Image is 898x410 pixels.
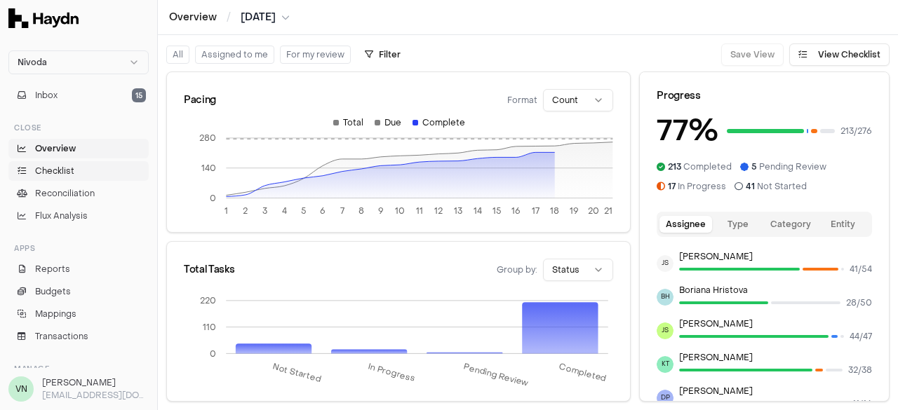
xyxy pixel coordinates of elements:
[333,117,363,128] div: Total
[195,46,274,64] button: Assigned to me
[378,205,384,217] tspan: 9
[668,161,732,172] span: Completed
[201,163,216,174] tspan: 140
[679,352,872,363] p: [PERSON_NAME]
[42,389,149,402] p: [EMAIL_ADDRESS][DOMAIN_NAME]
[817,216,869,233] button: Entity
[8,116,149,139] div: Close
[657,322,673,339] span: JS
[454,205,462,217] tspan: 13
[751,161,757,172] span: 5
[605,205,613,217] tspan: 21
[356,43,409,66] button: Filter
[679,318,872,329] p: [PERSON_NAME]
[550,205,559,217] tspan: 18
[8,282,149,301] a: Budgets
[35,187,95,200] span: Reconciliation
[35,142,76,155] span: Overview
[241,11,290,25] button: [DATE]
[35,263,70,275] span: Reports
[169,11,290,25] nav: breadcrumb
[8,259,149,279] a: Reports
[840,125,872,137] span: 213 / 276
[35,165,74,177] span: Checklist
[262,205,267,217] tspan: 3
[570,205,579,217] tspan: 19
[474,205,482,217] tspan: 14
[166,46,189,64] button: All
[8,237,149,259] div: Apps
[8,304,149,324] a: Mappings
[280,46,351,64] button: For my review
[765,216,817,233] button: Category
[657,255,673,272] span: JS
[375,117,401,128] div: Due
[8,327,149,346] a: Transactions
[657,89,872,103] div: Progress
[358,205,364,217] tspan: 8
[241,11,276,25] span: [DATE]
[203,322,216,333] tspan: 110
[789,43,890,66] button: View Checklist
[8,376,34,402] span: VN
[340,205,344,217] tspan: 7
[35,285,71,298] span: Budgets
[224,205,228,217] tspan: 1
[852,398,872,409] span: 11 / 16
[850,264,872,275] span: 41 / 54
[746,181,807,192] span: Not Started
[8,8,79,28] img: Haydn Logo
[746,181,755,192] span: 41
[492,205,502,217] tspan: 15
[416,205,423,217] tspan: 11
[435,205,443,217] tspan: 12
[848,364,872,376] span: 32 / 38
[396,205,406,217] tspan: 10
[224,10,234,24] span: /
[657,390,673,406] span: DP
[8,50,149,74] button: Nivoda
[184,263,234,277] div: Total Tasks
[272,361,323,385] tspan: Not Started
[210,348,216,359] tspan: 0
[301,205,307,217] tspan: 5
[413,117,465,128] div: Complete
[850,331,872,342] span: 44 / 47
[659,216,712,233] button: Assignee
[35,210,88,222] span: Flux Analysis
[657,109,718,153] h3: 77 %
[35,330,88,343] span: Transactions
[511,205,521,217] tspan: 16
[668,161,681,172] span: 213
[320,205,326,217] tspan: 6
[8,184,149,203] a: Reconciliation
[18,57,47,68] span: Nivoda
[712,216,765,233] button: Type
[200,295,216,306] tspan: 220
[507,95,537,106] span: Format
[846,297,872,308] span: 28 / 50
[169,11,217,25] a: Overview
[379,49,401,60] span: Filter
[8,139,149,158] a: Overview
[243,205,248,217] tspan: 2
[35,89,58,102] span: Inbox
[668,181,726,192] span: In Progress
[668,181,676,192] span: 17
[679,285,872,296] p: Boriana Hristova
[588,205,599,217] tspan: 20
[657,289,673,306] span: BH
[8,86,149,105] button: Inbox15
[464,361,531,389] tspan: Pending Review
[282,205,287,217] tspan: 4
[559,361,609,384] tspan: Completed
[679,251,872,262] p: [PERSON_NAME]
[532,205,540,217] tspan: 17
[8,357,149,380] div: Manage
[42,376,149,389] h3: [PERSON_NAME]
[199,132,216,144] tspan: 280
[751,161,826,172] span: Pending Review
[368,361,417,384] tspan: In Progress
[210,193,216,204] tspan: 0
[497,264,537,275] span: Group by:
